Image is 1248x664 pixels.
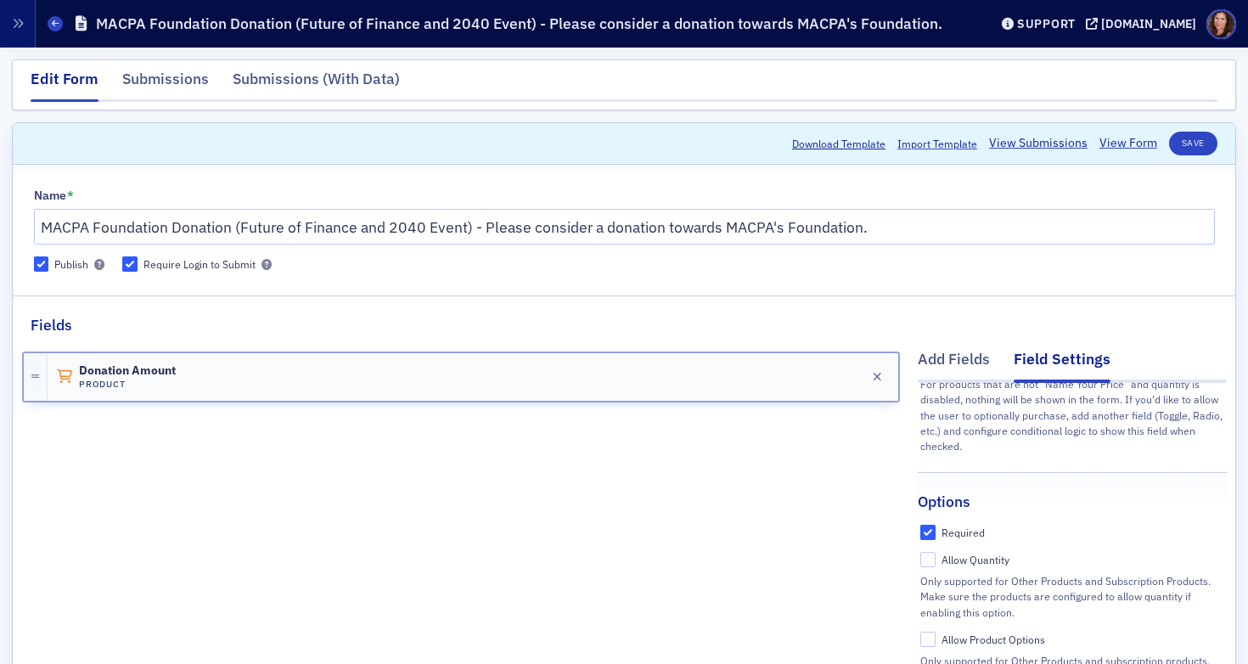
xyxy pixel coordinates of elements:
[122,68,209,99] div: Submissions
[920,573,1223,620] div: Only supported for Other Products and Subscription Products. Make sure the products are configure...
[143,257,256,272] div: Require Login to Submit
[1017,16,1076,31] div: Support
[897,136,977,151] span: Import Template
[920,373,1223,453] div: For products that are not "Name Your Price" and quantity is disabled, nothing will be shown in th...
[1099,134,1157,152] a: View Form
[79,364,176,378] span: Donation Amount
[920,525,936,540] input: Required
[34,256,49,272] input: Publish
[96,14,942,34] h1: MACPA Foundation Donation (Future of Finance and 2040 Event) - Please consider a donation towards...
[1169,132,1217,155] button: Save
[918,348,990,380] div: Add Fields
[918,491,970,513] h2: Options
[233,68,400,99] div: Submissions (With Data)
[31,68,98,102] div: Edit Form
[792,136,885,151] button: Download Template
[942,633,1045,647] div: Allow Product Options
[1086,18,1202,30] button: [DOMAIN_NAME]
[942,553,1009,567] div: Allow Quantity
[989,134,1088,152] a: View Submissions
[942,526,985,540] div: Required
[920,552,936,567] input: Allow Quantity
[1101,16,1196,31] div: [DOMAIN_NAME]
[920,632,936,647] input: Allow Product Options
[79,379,176,390] h4: Product
[34,189,66,204] div: Name
[67,189,74,204] abbr: This field is required
[1014,348,1110,382] div: Field Settings
[54,257,88,272] div: Publish
[31,314,72,336] h2: Fields
[122,256,138,272] input: Require Login to Submit
[1206,9,1236,39] span: Profile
